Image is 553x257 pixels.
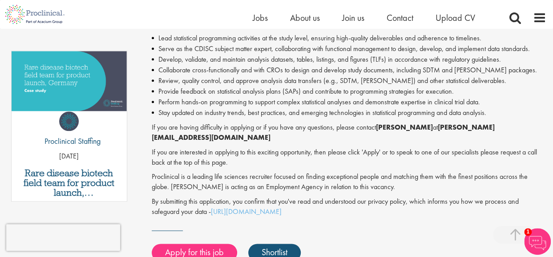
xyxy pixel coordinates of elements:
[152,33,546,43] li: Lead statistical programming activities at the study level, ensuring high-quality deliverables an...
[38,111,101,151] a: Proclinical Staffing Proclinical Staffing
[152,123,546,143] p: If you are having difficulty in applying or if you have any questions, please contact at
[376,123,433,132] strong: [PERSON_NAME]
[152,197,546,217] p: By submitting this application, you confirm that you've read and understood our privacy policy, w...
[152,43,546,54] li: Serve as the CDISC subject matter expert, collaborating with functional management to design, dev...
[342,12,364,24] a: Join us
[152,107,546,118] li: Stay updated on industry trends, best practices, and emerging technologies in statistical program...
[152,97,546,107] li: Perform hands-on programming to support complex statistical analyses and demonstrate expertise in...
[152,65,546,75] li: Collaborate cross-functionally and with CROs to design and develop study documents, including SDT...
[211,207,282,216] a: [URL][DOMAIN_NAME]
[152,86,546,97] li: Provide feedback on statistical analysis plans (SAPs) and contribute to programming strategies fo...
[524,228,551,255] img: Chatbot
[387,12,413,24] a: Contact
[152,123,495,142] strong: [PERSON_NAME][EMAIL_ADDRESS][DOMAIN_NAME]
[152,172,546,192] p: Proclinical is a leading life sciences recruiter focused on finding exceptional people and matchi...
[6,224,120,251] iframe: reCAPTCHA
[38,135,101,147] p: Proclinical Staffing
[253,12,268,24] a: Jobs
[152,147,546,168] p: If you are interested in applying to this exciting opportunity, then please click 'Apply' or to s...
[16,168,122,198] a: Rare disease biotech field team for product launch, [GEOGRAPHIC_DATA]
[290,12,320,24] a: About us
[152,54,546,65] li: Develop, validate, and maintain analysis datasets, tables, listings, and figures (TLFs) in accord...
[524,228,532,236] span: 1
[436,12,475,24] a: Upload CV
[152,75,546,86] li: Review, quality control, and approve analysis data transfers (e.g., SDTM, [PERSON_NAME]) and othe...
[12,151,127,162] p: [DATE]
[12,51,127,130] a: Link to a post
[59,111,79,131] img: Proclinical Staffing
